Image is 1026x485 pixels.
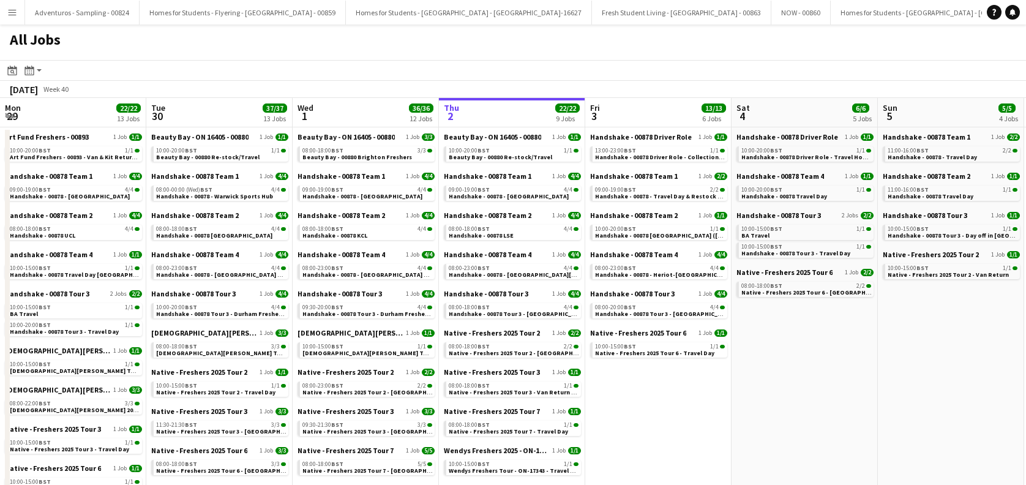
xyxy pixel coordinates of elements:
span: 4/4 [418,226,426,232]
div: Handshake - 00878 Team 21 Job4/408:00-18:00BST4/4Handshake - 00878 KCL [298,211,435,250]
a: 10:00-15:00BST1/1Handshake - 00878 Tour 3 - Travel Day [741,242,871,257]
div: Handshake - 00878 Team 41 Job1/110:00-15:00BST1/1Handshake - 00878 Travel Day [GEOGRAPHIC_DATA] [5,250,142,289]
a: Handshake - 00878 Driver Role1 Job1/1 [736,132,874,141]
a: Handshake - 00878 Tour 31 Job1/1 [883,211,1020,220]
span: 1 Job [113,251,127,258]
div: Handshake - 00878 Team 11 Job4/409:00-19:00BST4/4Handshake - 00878 - [GEOGRAPHIC_DATA] [298,171,435,211]
span: 4/4 [568,173,581,180]
a: Handshake - 00878 Team 41 Job1/1 [736,171,874,181]
span: Handshake - 00878 Tour 3 [883,211,967,220]
span: BST [477,146,490,154]
span: 1/1 [1007,173,1020,180]
span: 1 Job [406,212,419,219]
div: Handshake - 00878 Tour 32 Jobs2/210:00-15:00BST1/1BA Travel10:00-15:00BST1/1Handshake - 00878 Tou... [736,211,874,268]
span: 1 Job [698,212,712,219]
span: 1 Job [991,133,1005,141]
span: 4/4 [564,226,572,232]
span: BST [916,225,929,233]
div: Beauty Bay - ON 16405 - 008801 Job1/110:00-20:00BST1/1Beauty Bay - 00880 Re-stock/Travel [444,132,581,171]
span: BST [916,264,929,272]
span: 08:00-18:00 [449,226,490,232]
a: Handshake - 00878 Team 11 Job2/2 [883,132,1020,141]
button: NOW - 00860 [771,1,831,24]
span: Handshake - 00878 - University of St Andrews On Site Day [449,271,653,279]
span: 08:00-23:00 [156,265,197,271]
span: 2/2 [856,283,865,289]
span: 4/4 [271,226,280,232]
span: 1/1 [1003,187,1011,193]
span: 4/4 [422,212,435,219]
span: Beauty Bay - ON 16405 - 00880 [151,132,249,141]
div: Handshake - 00878 Team 41 Job1/110:00-20:00BST1/1Handshake - 00878 Travel Day [736,171,874,211]
a: 09:00-19:00BST2/2Handshake - 00878 - Travel Day & Restock Day [595,186,725,200]
span: 4/4 [271,265,280,271]
button: Fresh Student Living - [GEOGRAPHIC_DATA] - 00863 [592,1,771,24]
a: 08:00-23:00BST4/4Handshake - 00878 - [GEOGRAPHIC_DATA][PERSON_NAME] On Site Day [449,264,579,278]
span: Handshake - 00878 Team 2 [444,211,531,220]
span: 4/4 [275,173,288,180]
span: Handshake - 00878 LSE [449,231,514,239]
span: BST [477,186,490,194]
div: Handshake - 00878 Team 41 Job4/408:00-23:00BST4/4Handshake - 00878 - [GEOGRAPHIC_DATA] On Site Day [151,250,288,289]
span: 1 Job [113,212,127,219]
span: 1 Job [552,133,566,141]
span: BST [916,186,929,194]
div: Handshake - 00878 Team 11 Job4/409:00-19:00BST4/4Handshake - 00878 - [GEOGRAPHIC_DATA] [444,171,581,211]
span: Handshake - 00878 KCL [302,231,367,239]
span: Handshake - 00878 Travel Day [888,192,973,200]
span: 1/1 [275,133,288,141]
span: 4/4 [125,226,133,232]
span: 2/2 [861,212,874,219]
span: Native - Freshers 2025 Tour 6 [736,268,833,277]
span: Handshake - 00878 Team 4 [298,250,385,259]
span: Handshake - 00878 Tour 3 [736,211,821,220]
a: Handshake - 00878 Tour 31 Job4/4 [298,289,435,298]
span: Handshake - 00878 Team 2 [5,211,92,220]
span: 1 Job [406,251,419,258]
span: 2/2 [861,269,874,276]
span: 1/1 [856,148,865,154]
a: Handshake - 00878 Tour 31 Job4/4 [151,289,288,298]
span: 09:00-19:00 [595,187,636,193]
a: 09:00-19:00BST4/4Handshake - 00878 - [GEOGRAPHIC_DATA] [302,186,432,200]
div: Handshake - 00878 Tour 31 Job4/409:30-20:00BST4/4Handshake - 00878 Tour 3 - Durham Freshers Day 2 [298,289,435,328]
a: 10:00-15:00BST1/1BA Travel [741,225,871,239]
span: 1/1 [564,148,572,154]
span: 1/1 [856,226,865,232]
span: 1 Job [260,251,273,258]
span: Handshake - 00878 - Strathclyde University On Site Day [156,271,312,279]
div: Handshake - 00878 Team 11 Job2/211:00-16:00BST2/2Handshake - 00878 - Travel Day [883,132,1020,171]
span: Handshake - 00878 Tour 3 [298,289,382,298]
span: 09:00-19:00 [10,187,51,193]
span: Handshake - 00878 Travel Day [741,192,827,200]
span: 10:00-20:00 [595,226,636,232]
span: 4/4 [710,265,719,271]
span: Handshake - 00878 Team 2 [590,211,678,220]
span: Handshake - 00878 Tour 3 [5,289,89,298]
span: Handshake - 00878 Travel Day Glasgow [10,271,159,279]
button: Homes for Students - [GEOGRAPHIC_DATA] - [GEOGRAPHIC_DATA]-16627 [346,1,592,24]
span: 4/4 [129,173,142,180]
div: Handshake - 00878 Driver Role1 Job1/110:00-20:00BST1/1Handshake - 00878 Driver Role - Travel Home [736,132,874,171]
span: 1/1 [710,148,719,154]
a: 08:00-18:00BST4/4Handshake - 00878 LSE [449,225,579,239]
span: 10:00-15:00 [888,226,929,232]
span: Handshake - 00878 - Travel Day & Restock Day [595,192,728,200]
a: Handshake - 00878 Team 21 Job4/4 [444,211,581,220]
span: BST [331,264,343,272]
a: 10:00-20:00BST1/1Handshake - 00878 Travel Day [741,186,871,200]
a: 09:00-19:00BST4/4Handshake - 00878 - [GEOGRAPHIC_DATA] [10,186,140,200]
span: Handshake - 00878 Driver Role [736,132,838,141]
span: 08:00-23:00 [302,265,343,271]
div: Beauty Bay - ON 16405 - 008801 Job1/110:00-20:00BST1/1Beauty Bay - 00880 Re-stock/Travel [151,132,288,171]
a: Handshake - 00878 Team 21 Job1/1 [883,171,1020,181]
a: 11:00-16:00BST2/2Handshake - 00878 - Travel Day [888,146,1017,160]
span: BST [770,242,782,250]
span: 1 Job [698,173,712,180]
span: BST [770,225,782,233]
span: BST [331,186,343,194]
span: 10:00-20:00 [156,148,197,154]
span: 1 Job [991,173,1005,180]
a: Handshake - 00878 Tour 32 Jobs2/2 [5,289,142,298]
div: Native - Freshers 2025 Tour 21 Job1/110:00-15:00BST1/1Native - Freshers 2025 Tour 2 - Van Return [883,250,1020,282]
